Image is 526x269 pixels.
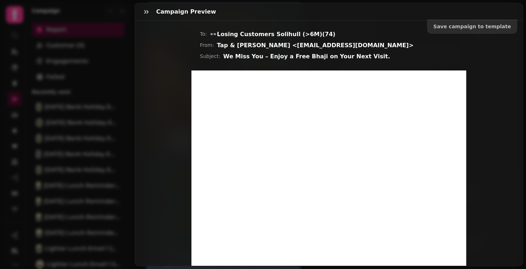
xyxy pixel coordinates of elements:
[200,52,220,61] p: Subject:
[200,41,214,50] p: From:
[210,29,458,39] p: 👓Losing Customers Solihull (>6M) ( 74 )
[217,40,458,50] p: Tap & [PERSON_NAME] <[EMAIL_ADDRESS][DOMAIN_NAME]>
[156,8,219,16] h3: Campaign preview
[200,30,207,39] p: To:
[223,52,458,61] p: We Miss You – Enjoy a Free Bhaji on Your Next Visit.
[427,19,517,34] button: Save campaign to template
[433,24,511,29] span: Save campaign to template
